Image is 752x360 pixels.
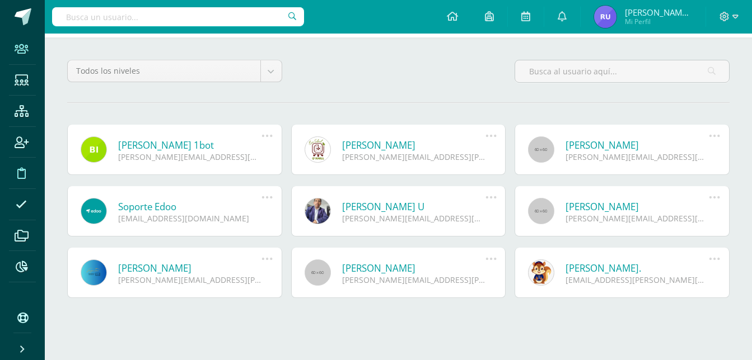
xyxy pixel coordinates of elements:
a: [PERSON_NAME] U [342,200,486,213]
div: [EMAIL_ADDRESS][DOMAIN_NAME] [118,213,262,224]
a: [PERSON_NAME]. [566,262,709,274]
div: [EMAIL_ADDRESS][PERSON_NAME][DOMAIN_NAME] [566,274,709,285]
span: Todos los niveles [76,60,252,82]
div: [PERSON_NAME][EMAIL_ADDRESS][PERSON_NAME][DOMAIN_NAME] [342,151,486,162]
span: Mi Perfil [625,17,692,26]
a: [PERSON_NAME] [342,262,486,274]
div: [PERSON_NAME][EMAIL_ADDRESS][PERSON_NAME][DOMAIN_NAME] [342,274,486,285]
div: [PERSON_NAME][EMAIL_ADDRESS][DOMAIN_NAME] [342,213,486,224]
div: [PERSON_NAME][EMAIL_ADDRESS][PERSON_NAME][DOMAIN_NAME] [118,274,262,285]
a: [PERSON_NAME] [118,262,262,274]
input: Busca al usuario aquí... [515,60,729,82]
a: [PERSON_NAME] 1bot [118,139,262,151]
a: Todos los niveles [68,60,282,82]
span: [PERSON_NAME] [PERSON_NAME] [625,7,692,18]
div: [PERSON_NAME][EMAIL_ADDRESS][DOMAIN_NAME] [566,151,709,162]
input: Busca un usuario... [52,7,304,26]
div: [PERSON_NAME][EMAIL_ADDRESS][DOMAIN_NAME] [118,151,262,162]
a: Soporte Edoo [118,200,262,213]
a: [PERSON_NAME] [342,139,486,151]
div: [PERSON_NAME][EMAIL_ADDRESS][DOMAIN_NAME] [566,213,709,224]
a: [PERSON_NAME] [566,200,709,213]
img: dfaa432c63edbd60da06db517a6f9b60.png [594,6,616,28]
a: [PERSON_NAME] [566,139,709,151]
